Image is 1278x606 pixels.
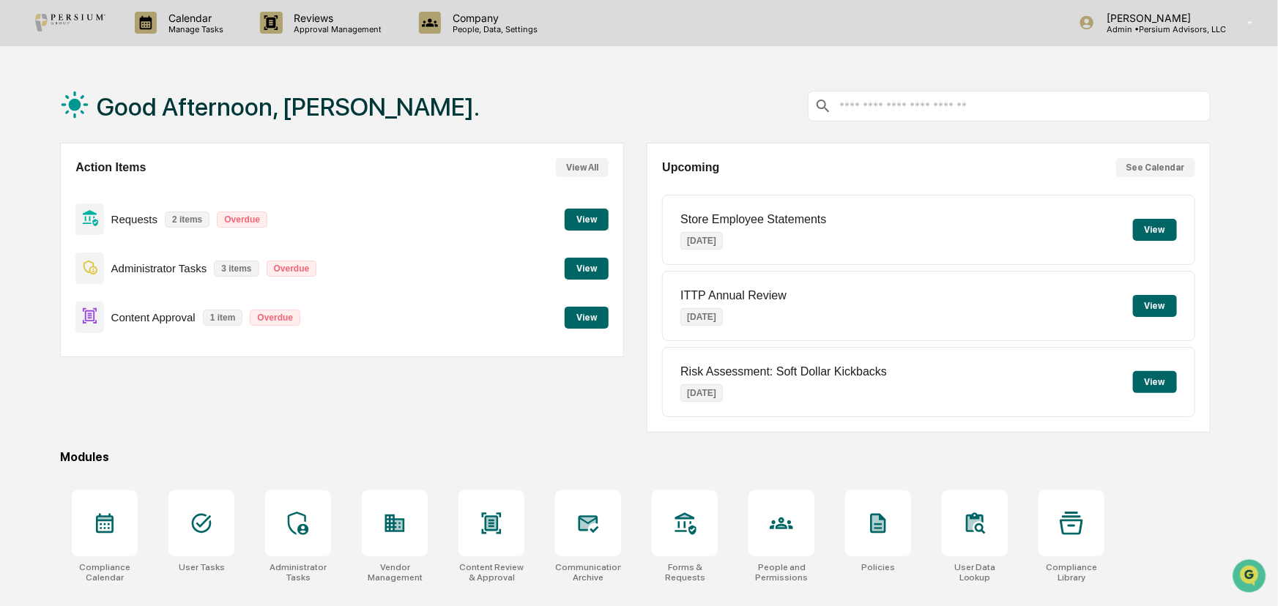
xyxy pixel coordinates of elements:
[75,161,146,174] h2: Action Items
[50,127,185,138] div: We're available if you need us!
[555,562,621,583] div: Communications Archive
[680,289,787,302] p: ITTP Annual Review
[565,209,609,231] button: View
[157,24,231,34] p: Manage Tasks
[1231,558,1271,597] iframe: Open customer support
[29,212,92,227] span: Data Lookup
[100,179,187,205] a: 🗄️Attestations
[680,308,723,326] p: [DATE]
[1039,562,1104,583] div: Compliance Library
[565,307,609,329] button: View
[652,562,718,583] div: Forms & Requests
[106,186,118,198] div: 🗄️
[111,262,207,274] p: Administrator Tasks
[680,232,723,250] p: [DATE]
[111,213,157,225] p: Requests
[249,116,267,134] button: Start new chat
[283,24,390,34] p: Approval Management
[748,562,814,583] div: People and Permissions
[565,258,609,280] button: View
[1095,12,1226,24] p: [PERSON_NAME]
[165,212,209,228] p: 2 items
[157,12,231,24] p: Calendar
[15,112,41,138] img: 1746055101610-c473b297-6a78-478c-a979-82029cc54cd1
[214,261,259,277] p: 3 items
[1116,158,1195,177] button: See Calendar
[556,158,609,177] button: View All
[146,248,177,259] span: Pylon
[9,206,98,233] a: 🔎Data Lookup
[9,179,100,205] a: 🖐️Preclearance
[680,213,826,226] p: Store Employee Statements
[203,310,243,326] p: 1 item
[35,14,105,31] img: logo
[680,365,887,378] p: Risk Assessment: Soft Dollar Kickbacks
[97,92,480,121] h1: Good Afternoon, [PERSON_NAME].
[942,562,1008,583] div: User Data Lookup
[441,12,545,24] p: Company
[680,384,723,402] p: [DATE]
[662,161,719,174] h2: Upcoming
[103,247,177,259] a: Powered byPylon
[1133,219,1177,241] button: View
[50,112,240,127] div: Start new chat
[265,562,331,583] div: Administrator Tasks
[1133,295,1177,317] button: View
[1095,24,1226,34] p: Admin • Persium Advisors, LLC
[441,24,545,34] p: People, Data, Settings
[250,310,300,326] p: Overdue
[15,31,267,54] p: How can we help?
[179,562,225,572] div: User Tasks
[362,562,428,583] div: Vendor Management
[60,450,1211,464] div: Modules
[72,562,138,583] div: Compliance Calendar
[861,562,895,572] div: Policies
[15,214,26,225] div: 🔎
[29,184,94,199] span: Preclearance
[458,562,524,583] div: Content Review & Approval
[283,12,390,24] p: Reviews
[217,212,267,228] p: Overdue
[121,184,182,199] span: Attestations
[1133,371,1177,393] button: View
[15,186,26,198] div: 🖐️
[267,261,317,277] p: Overdue
[111,311,196,323] p: Content Approval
